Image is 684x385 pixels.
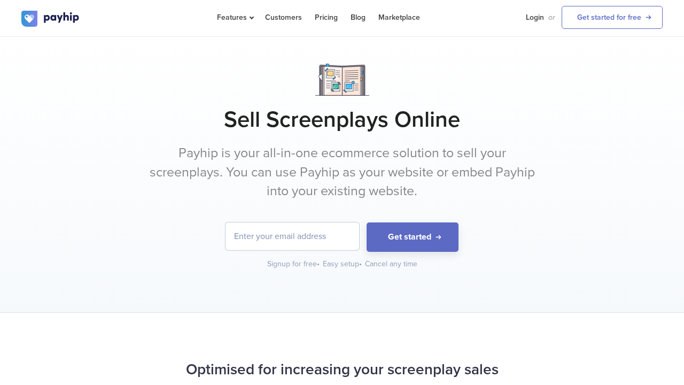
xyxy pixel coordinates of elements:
[359,259,362,268] span: •
[562,6,663,29] a: Get started for free
[367,222,458,252] button: Get started
[315,64,369,96] img: Notebook.png
[317,259,320,268] span: •
[267,259,321,269] div: Signup for free
[226,222,359,250] input: Enter your email address
[21,106,663,133] h1: Sell Screenplays Online
[21,356,663,384] h2: Optimised for increasing your screenplay sales
[217,13,252,22] span: Features
[142,144,542,201] p: Payhip is your all-in-one ecommerce solution to sell your screenplays. You can use Payhip as your...
[365,259,417,269] div: Cancel any time
[323,259,363,269] div: Easy setup
[21,11,80,27] img: logo.svg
